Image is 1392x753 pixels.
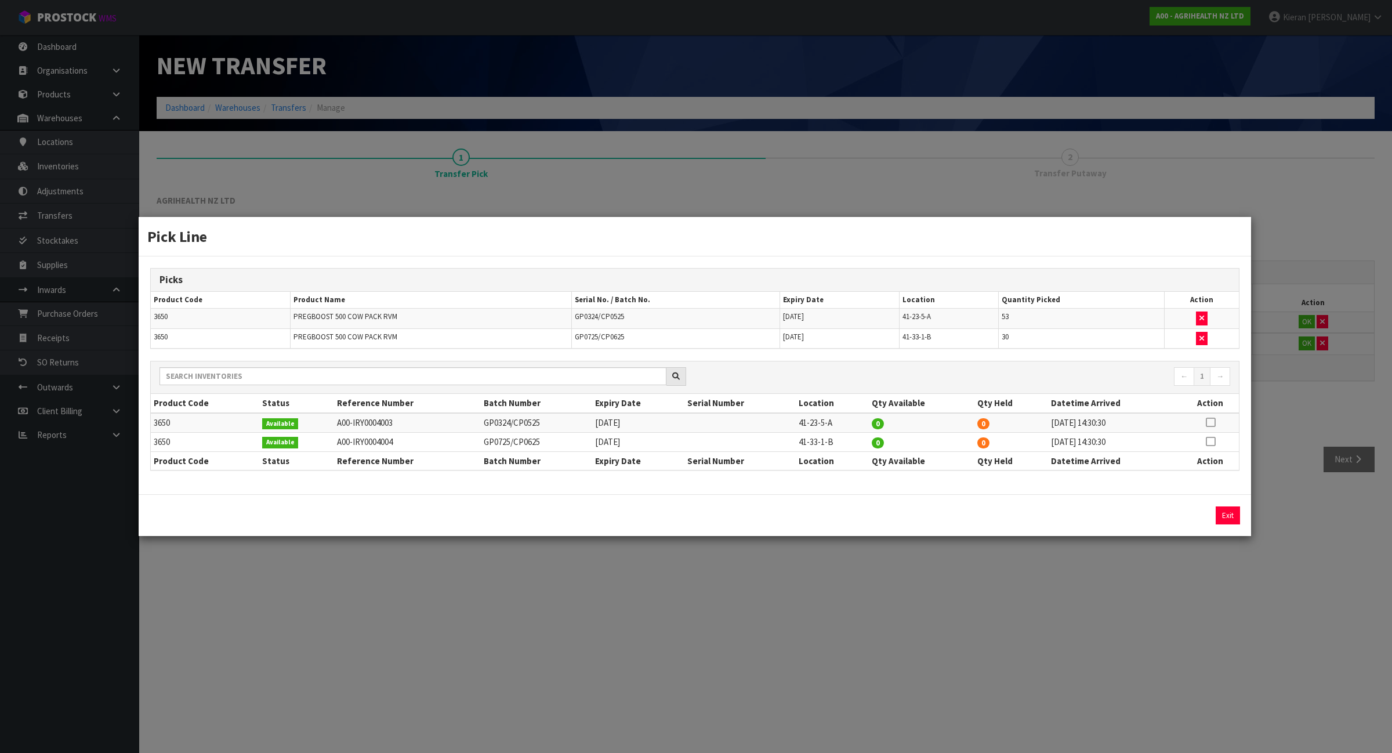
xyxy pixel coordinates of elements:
[977,437,989,448] span: 0
[1182,394,1239,412] th: Action
[151,432,259,451] td: 3650
[259,451,334,470] th: Status
[872,437,884,448] span: 0
[595,436,620,447] span: [DATE]
[595,417,620,428] span: [DATE]
[575,332,624,342] span: GP0725/CP0625
[684,451,796,470] th: Serial Number
[147,226,1242,247] h3: Pick Line
[481,394,592,412] th: Batch Number
[259,394,334,412] th: Status
[159,274,1230,285] h3: Picks
[1174,367,1194,386] a: ←
[780,292,900,309] th: Expiry Date
[151,394,259,412] th: Product Code
[1182,451,1239,470] th: Action
[481,432,592,451] td: GP0725/CP0625
[900,292,999,309] th: Location
[151,451,259,470] th: Product Code
[902,312,931,321] span: 41-23-5-A
[783,332,804,342] span: [DATE]
[151,292,291,309] th: Product Code
[575,312,624,321] span: GP0324/CP0525
[151,413,259,432] td: 3650
[481,451,592,470] th: Batch Number
[1002,332,1009,342] span: 30
[154,312,168,321] span: 3650
[571,292,780,309] th: Serial No. / Batch No.
[796,451,869,470] th: Location
[1048,451,1182,470] th: Datetime Arrived
[159,367,666,385] input: Search inventories
[999,292,1164,309] th: Quantity Picked
[334,394,481,412] th: Reference Number
[1194,367,1210,386] a: 1
[1216,506,1240,524] button: Exit
[293,312,397,321] span: PREGBOOST 500 COW PACK RVM
[869,451,974,470] th: Qty Available
[291,292,571,309] th: Product Name
[796,413,869,432] td: 41-23-5-A
[796,394,869,412] th: Location
[704,367,1230,388] nav: Page navigation
[1002,312,1009,321] span: 53
[977,418,989,429] span: 0
[481,413,592,432] td: GP0324/CP0525
[1048,413,1182,432] td: [DATE] 14:30:30
[334,413,481,432] td: A00-IRY0004003
[783,312,804,321] span: [DATE]
[1164,292,1239,309] th: Action
[592,394,684,412] th: Expiry Date
[154,332,168,342] span: 3650
[262,437,299,448] span: Available
[334,432,481,451] td: A00-IRY0004004
[1048,394,1182,412] th: Datetime Arrived
[684,394,796,412] th: Serial Number
[796,432,869,451] td: 41-33-1-B
[1210,367,1230,386] a: →
[1048,432,1182,451] td: [DATE] 14:30:30
[974,394,1047,412] th: Qty Held
[902,332,931,342] span: 41-33-1-B
[974,451,1047,470] th: Qty Held
[869,394,974,412] th: Qty Available
[334,451,481,470] th: Reference Number
[293,332,397,342] span: PREGBOOST 500 COW PACK RVM
[592,451,684,470] th: Expiry Date
[262,418,299,430] span: Available
[872,418,884,429] span: 0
